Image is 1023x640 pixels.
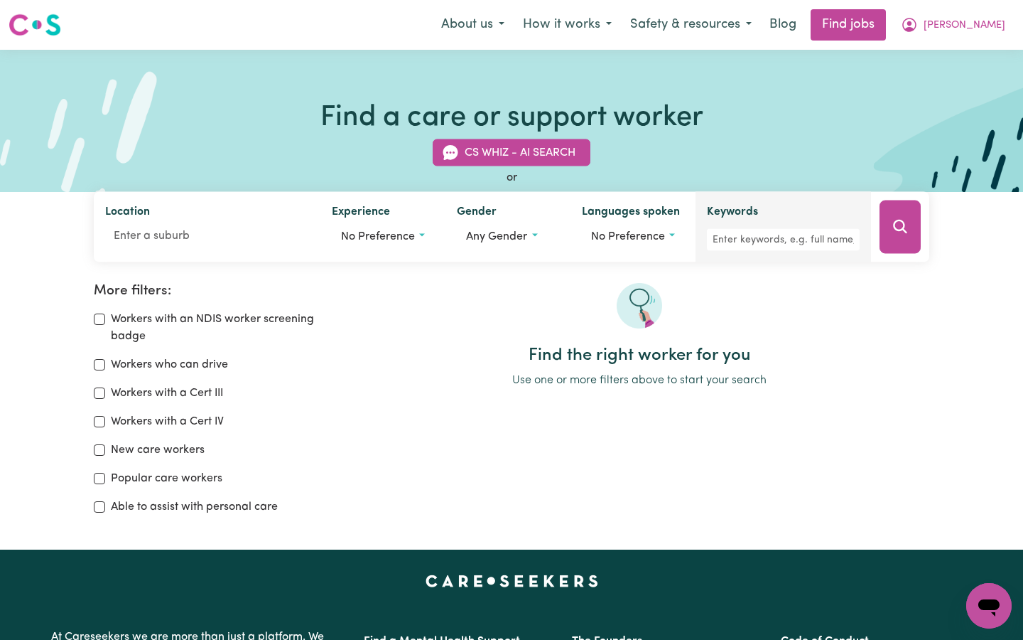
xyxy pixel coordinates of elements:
span: Any gender [466,231,527,242]
button: Search [879,201,921,254]
span: No preference [591,231,665,242]
input: Enter a suburb [105,223,309,249]
span: [PERSON_NAME] [924,18,1005,33]
label: Gender [457,203,497,223]
label: Workers with an NDIS worker screening badge [111,311,332,345]
label: Popular care workers [111,470,222,487]
label: Experience [332,203,390,223]
a: Careseekers logo [9,9,61,41]
h2: More filters: [94,283,332,299]
span: No preference [341,231,415,242]
p: Use one or more filters above to start your search [350,372,929,389]
h1: Find a care or support worker [320,101,703,135]
button: CS Whiz - AI Search [433,139,590,166]
button: Safety & resources [621,10,761,40]
a: Blog [761,9,805,41]
div: or [94,169,929,186]
button: Worker experience options [332,223,434,250]
label: Languages spoken [582,203,680,223]
label: Workers with a Cert III [111,385,223,402]
iframe: Button to launch messaging window, conversation in progress [966,583,1012,629]
button: Worker language preferences [582,223,684,250]
a: Careseekers home page [426,575,598,587]
button: Worker gender preference [457,223,558,250]
label: Workers with a Cert IV [111,413,224,430]
label: Able to assist with personal care [111,498,278,516]
label: New care workers [111,442,205,459]
label: Keywords [707,203,758,223]
img: Careseekers logo [9,12,61,38]
h2: Find the right worker for you [350,346,929,366]
button: How it works [514,10,621,40]
button: About us [432,10,514,40]
button: My Account [892,10,1014,40]
label: Workers who can drive [111,356,228,373]
label: Location [105,203,150,223]
input: Enter keywords, e.g. full name, interests [707,229,860,251]
a: Find jobs [811,9,886,41]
